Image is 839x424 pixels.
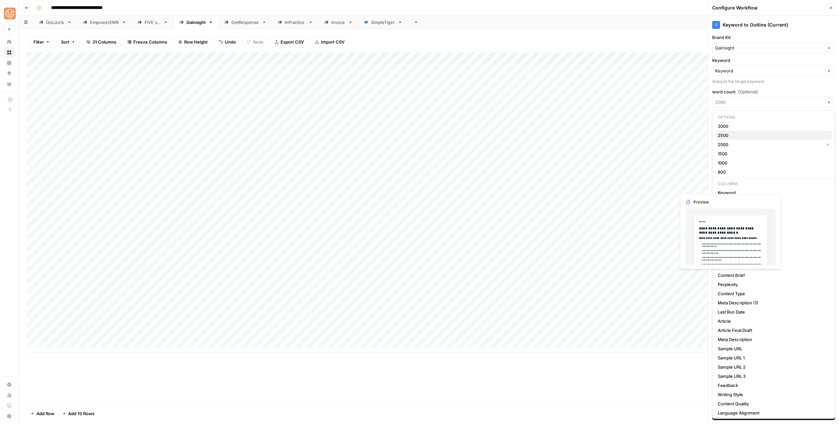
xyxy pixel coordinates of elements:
span: Row Height [184,39,208,45]
span: Sample URL 2 [718,364,827,370]
span: Writing Style [718,391,827,398]
div: Analyze the target keyword [712,79,835,85]
a: Your Data [4,79,14,89]
a: Browse [4,47,14,58]
button: Import CSV [311,37,349,47]
div: EmpowerEMR [90,19,119,26]
span: Filter [33,39,44,45]
button: Export CSV [270,37,308,47]
span: Sample URL 3 [718,373,827,379]
span: Content Quality [718,400,827,407]
div: GetResponse [231,19,259,26]
a: Learning Hub [4,400,14,411]
span: 1500 [718,150,827,157]
label: Keyword [712,57,835,64]
span: Analysis [718,226,827,233]
div: DocJuris [46,19,65,26]
span: Outline [718,235,827,242]
div: Invoca [331,19,345,26]
input: Gainsight [715,45,823,51]
span: Export CSV [281,39,304,45]
button: Freeze Columns [123,37,171,47]
p: Columns [715,180,832,188]
span: Content Type [718,290,827,297]
span: Feedback [718,382,827,389]
span: Sort [61,39,69,45]
p: Options [715,113,832,122]
span: Last Run Date [718,309,827,315]
a: Gainsight [174,16,219,29]
a: Settings [4,379,14,390]
a: InPractice [272,16,319,29]
span: Sample URL [718,345,827,352]
span: Redo [253,39,263,45]
div: InPractice [285,19,306,26]
span: Add 10 Rows [68,410,94,417]
span: 2500 [718,132,827,139]
span: Slug [718,254,827,260]
button: Filter [29,37,54,47]
label: word count [712,88,835,95]
div: SimpleTiger [371,19,395,26]
a: EmpowerEMR [77,16,132,29]
span: Review Status [718,208,827,214]
button: Row Height [174,37,212,47]
span: Import CSV [321,39,344,45]
span: Article Final Draft [718,327,827,334]
input: 2000 [715,99,823,106]
span: 31 Columns [92,39,116,45]
div: FIVE x 5 [145,19,161,26]
a: GetResponse [219,16,272,29]
span: 1000 [718,160,827,166]
span: Sample URL 1 [718,355,827,361]
button: Sort [57,37,80,47]
button: Undo [215,37,240,47]
span: Add Row [36,410,54,417]
span: Freeze Columns [133,39,167,45]
a: FIVE x 5 [132,16,174,29]
span: 800 [718,169,827,175]
button: Redo [243,37,268,47]
span: Language Alignment [718,410,827,416]
img: SimpleTiger Logo [4,8,16,19]
span: Article [718,318,827,324]
span: Research Data [718,263,827,269]
span: POV [718,199,827,205]
a: Usage [4,390,14,400]
span: Perplexity [718,281,827,288]
button: Add Row [27,408,58,419]
span: Content Brief [718,272,827,279]
button: Add 10 Rows [58,408,98,419]
span: Meta Description [718,336,827,343]
button: Help + Support [4,411,14,421]
a: DocJuris [33,16,77,29]
button: 31 Columns [82,37,121,47]
span: (Optional) [738,88,758,95]
label: Brand Kit [712,34,835,41]
span: Keyword [718,189,827,196]
button: Workspace: SimpleTiger [4,5,14,22]
input: Keyword [715,67,823,74]
a: SimpleTiger [358,16,408,29]
span: Meta Description (1) [718,299,827,306]
a: Insights [4,58,14,68]
a: Opportunities [4,68,14,79]
span: 2000 [718,141,821,148]
span: Keyword Overlap [718,217,827,223]
span: Undo [225,39,236,45]
a: Invoca [319,16,358,29]
span: Title Tag [718,244,827,251]
div: Gainsight [186,19,206,26]
div: Keyword to Outline (Current) [712,21,835,29]
span: 3000 [718,123,827,129]
a: Home [4,37,14,47]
